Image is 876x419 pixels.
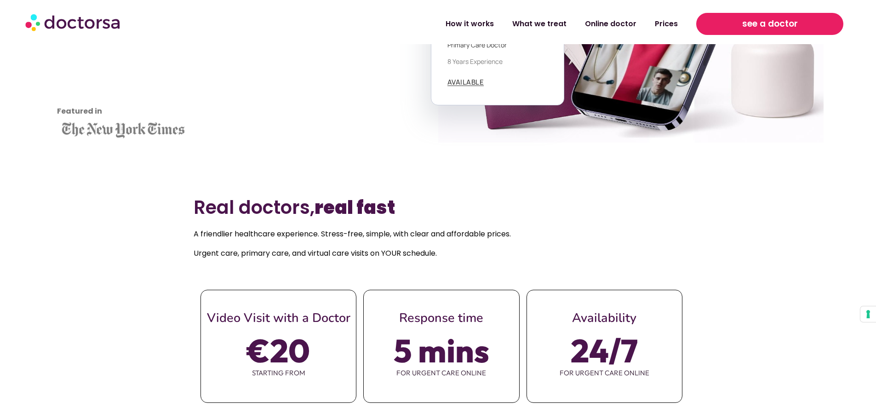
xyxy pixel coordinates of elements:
h2: Real doctors, [194,196,682,218]
p: Urgent care, primary care, and virtual care visits on YOUR schedule. [194,247,682,260]
a: Prices [646,13,687,34]
span: for urgent care online [364,363,519,383]
button: Your consent preferences for tracking technologies [860,306,876,322]
a: Online doctor [576,13,646,34]
span: Video Visit with a Doctor [207,310,350,327]
strong: Featured in [57,106,102,116]
span: 24/7 [571,338,638,363]
p: 8 years experience [447,57,548,66]
span: starting from [201,363,356,383]
span: see a doctor [742,17,798,31]
p: Primary care doctor [447,40,548,50]
span: €20 [247,338,310,363]
span: Availability [572,310,636,327]
span: for urgent care online [527,363,682,383]
b: real fast [315,195,395,220]
p: A friendlier healthcare experience. Stress-free, simple, with clear and affordable prices. [194,228,682,241]
iframe: Customer reviews powered by Trustpilot [57,50,140,119]
a: see a doctor [696,13,843,35]
nav: Menu [226,13,687,34]
a: How it works [436,13,503,34]
span: Response time [399,310,483,327]
span: 5 mins [394,338,489,363]
a: AVAILABLE [447,79,484,86]
a: What we treat [503,13,576,34]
